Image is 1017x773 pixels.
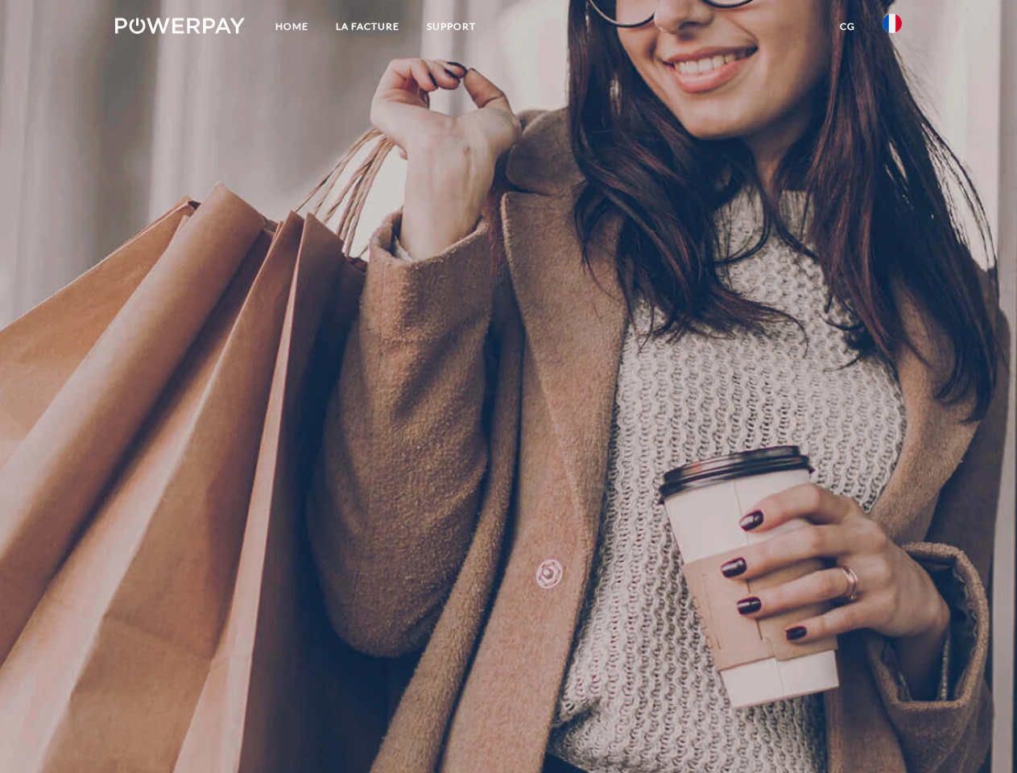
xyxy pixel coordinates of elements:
[883,14,902,33] img: fr
[413,12,490,41] a: Support
[826,12,869,41] a: CG
[115,18,245,34] img: logo-powerpay-white.svg
[322,12,413,41] a: LA FACTURE
[262,12,322,41] a: Home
